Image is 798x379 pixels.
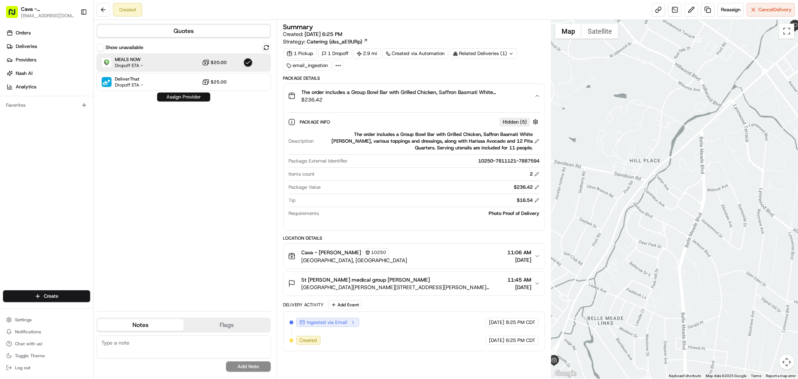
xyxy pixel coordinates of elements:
button: Toggle Theme [3,351,90,361]
span: • [81,116,84,122]
div: Photo Proof of Delivery [322,210,539,217]
span: Requirements [289,210,319,217]
button: Reassign [718,3,744,16]
button: Cava - [PERSON_NAME]10250[GEOGRAPHIC_DATA], [GEOGRAPHIC_DATA]11:06 AM[DATE] [284,244,545,269]
h3: Summary [283,24,314,30]
span: Ingested via Email [307,319,348,326]
span: Map data ©2025 Google [706,374,746,378]
span: Create [44,293,58,300]
button: CancelDelivery [747,3,795,16]
img: 1736555255976-a54dd68f-1ca7-489b-9aae-adbdc363a1c4 [15,116,21,122]
span: 6:25 PM CDT [506,337,535,344]
div: email_ingestion [283,60,331,71]
div: 1 Dropoff [318,48,352,59]
img: DeliverThat [102,77,111,87]
img: Grace Nketiah [7,129,19,141]
div: 10250-7811121-7887594 [351,158,539,164]
button: Quotes [97,25,270,37]
span: Cava - [PERSON_NAME] [302,249,361,256]
span: • [62,136,65,142]
div: Related Deliveries (1) [450,48,517,59]
span: Package Info [300,119,332,125]
button: Show street map [555,24,581,39]
button: See all [116,96,136,105]
span: [DATE] [66,136,82,142]
a: Providers [3,54,93,66]
div: Past conversations [7,97,48,103]
span: [GEOGRAPHIC_DATA][PERSON_NAME][STREET_ADDRESS][PERSON_NAME][PERSON_NAME][GEOGRAPHIC_DATA] [302,284,504,291]
button: Map camera controls [779,355,794,370]
img: 1736555255976-a54dd68f-1ca7-489b-9aae-adbdc363a1c4 [15,137,21,143]
span: [DATE] [507,256,531,264]
a: Analytics [3,81,93,93]
button: Notifications [3,327,90,337]
span: Toggle Theme [15,353,45,359]
span: API Documentation [71,167,120,175]
span: Pylon [74,186,91,191]
span: Nash AI [16,70,33,77]
button: Cava - [PERSON_NAME] [21,5,74,13]
button: $20.00 [202,59,227,66]
div: Delivery Activity [283,302,324,308]
span: 10250 [372,249,386,255]
span: $25.00 [211,79,227,85]
div: Strategy: [283,38,368,45]
a: Nash AI [3,67,93,79]
div: We're available if you need us! [34,79,103,85]
div: The order includes a Group Bowl Bar with Grilled Chicken, Saffron Basmati White [PERSON_NAME], va... [284,108,545,230]
span: Dropoff ETA - [115,82,143,88]
span: [DATE] [489,319,504,326]
span: Package Value [289,184,321,191]
span: Knowledge Base [15,167,57,175]
button: Notes [97,319,184,331]
span: [GEOGRAPHIC_DATA], [GEOGRAPHIC_DATA] [302,257,407,264]
div: $16.54 [517,197,539,204]
span: Wisdom [PERSON_NAME] [23,116,80,122]
img: 1736555255976-a54dd68f-1ca7-489b-9aae-adbdc363a1c4 [7,72,21,85]
img: Wisdom Oko [7,109,19,124]
span: Description [289,138,314,145]
span: $236.42 [302,96,528,103]
a: 💻API Documentation [60,164,123,178]
span: [DATE] [489,337,504,344]
span: Cancel Delivery [758,6,792,13]
div: $236.42 [514,184,539,191]
span: Package External Identifier [289,158,348,164]
span: Hidden ( 5 ) [503,119,527,125]
span: Settings [15,317,32,323]
img: MEALS NOW [102,58,111,67]
span: Created: [283,30,343,38]
label: Show unavailable [106,44,143,51]
span: DeliverThat [115,76,143,82]
img: Nash [7,7,22,22]
span: Created [300,337,317,344]
a: Orders [3,27,93,39]
span: Tip [289,197,296,204]
div: Location Details [283,235,545,241]
div: 2 [530,171,539,178]
div: Favorites [3,99,90,111]
span: Deliveries [16,43,37,50]
span: [EMAIL_ADDRESS][DOMAIN_NAME] [21,13,74,19]
a: Open this area in Google Maps (opens a new window) [553,369,578,379]
button: Settings [3,315,90,325]
button: $25.00 [202,78,227,86]
button: Keyboard shortcuts [669,373,701,379]
button: Assign Provider [157,93,210,101]
div: Created via Automation [382,48,448,59]
span: 11:45 AM [507,276,531,284]
span: Items count [289,171,315,178]
div: 💻 [63,168,69,174]
span: Notifications [15,329,41,335]
span: [DATE] [85,116,101,122]
span: Orders [16,30,31,36]
div: 📗 [7,168,13,174]
span: Providers [16,57,36,63]
span: 11:06 AM [507,249,531,256]
span: [DATE] [507,284,531,291]
span: MEALS NOW [115,57,143,63]
button: Chat with us! [3,339,90,349]
a: Catering (dss_aE9URp) [307,38,368,45]
img: Google [553,369,578,379]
